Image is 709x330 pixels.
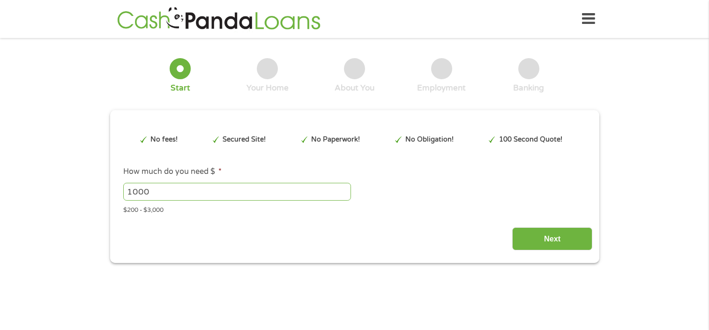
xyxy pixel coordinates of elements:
input: Next [512,227,592,250]
p: No fees! [150,135,178,145]
div: About You [335,83,374,93]
p: No Obligation! [405,135,454,145]
div: Your Home [246,83,289,93]
div: Start [171,83,190,93]
div: $200 - $3,000 [123,202,585,215]
p: No Paperwork! [311,135,360,145]
label: How much do you need $ [123,167,222,177]
p: 100 Second Quote! [499,135,562,145]
p: Secured Site! [223,135,266,145]
div: Banking [513,83,544,93]
div: Employment [417,83,466,93]
img: GetLoanNow Logo [114,6,323,32]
